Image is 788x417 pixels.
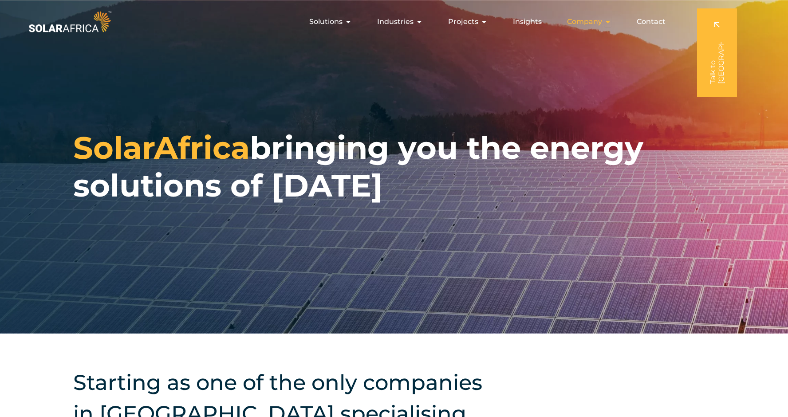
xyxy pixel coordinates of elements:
span: SolarAfrica [73,129,250,167]
span: Company [567,16,602,27]
span: Solutions [309,16,343,27]
nav: Menu [113,13,673,31]
a: Insights [513,16,542,27]
h1: bringing you the energy solutions of [DATE] [73,129,715,205]
span: Projects [448,16,478,27]
div: Menu Toggle [113,13,673,31]
a: Contact [637,16,666,27]
span: Industries [377,16,414,27]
